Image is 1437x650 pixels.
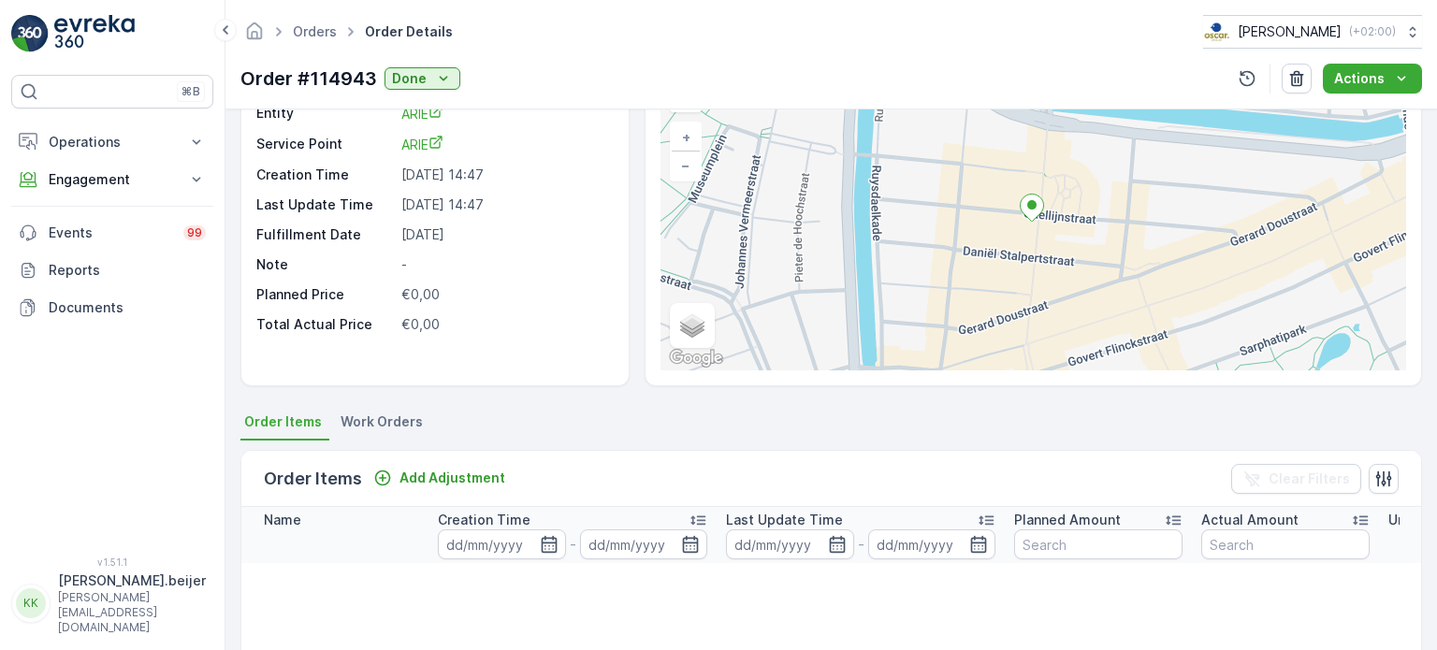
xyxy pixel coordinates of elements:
[665,346,727,370] a: Open this area in Google Maps (opens a new window)
[361,22,457,41] span: Order Details
[58,571,206,590] p: [PERSON_NAME].beijer
[244,412,322,431] span: Order Items
[256,135,394,154] p: Service Point
[49,224,172,242] p: Events
[726,511,843,529] p: Last Update Time
[256,104,394,123] p: Entity
[868,529,996,559] input: dd/mm/yyyy
[399,469,505,487] p: Add Adjustment
[401,137,443,152] span: ARIE
[401,286,440,302] span: €0,00
[401,195,608,214] p: [DATE] 14:47
[256,166,394,184] p: Creation Time
[341,412,423,431] span: Work Orders
[181,84,200,99] p: ⌘B
[401,255,608,274] p: -
[1203,15,1422,49] button: [PERSON_NAME](+02:00)
[672,123,700,152] a: Zoom In
[1201,511,1299,529] p: Actual Amount
[11,571,213,635] button: KK[PERSON_NAME].beijer[PERSON_NAME][EMAIL_ADDRESS][DOMAIN_NAME]
[264,466,362,492] p: Order Items
[11,214,213,252] a: Events99
[256,225,394,244] p: Fulfillment Date
[1201,529,1370,559] input: Search
[726,529,854,559] input: dd/mm/yyyy
[49,133,176,152] p: Operations
[385,67,460,90] button: Done
[401,166,608,184] p: [DATE] 14:47
[401,106,443,122] span: ARIE
[1014,529,1183,559] input: Search
[1323,64,1422,94] button: Actions
[256,195,394,214] p: Last Update Time
[244,28,265,44] a: Homepage
[366,467,513,489] button: Add Adjustment
[1334,69,1385,88] p: Actions
[672,305,713,346] a: Layers
[58,590,206,635] p: [PERSON_NAME][EMAIL_ADDRESS][DOMAIN_NAME]
[392,69,427,88] p: Done
[54,15,135,52] img: logo_light-DOdMpM7g.png
[401,225,608,244] p: [DATE]
[672,152,700,180] a: Zoom Out
[1014,511,1121,529] p: Planned Amount
[858,533,864,556] p: -
[580,529,708,559] input: dd/mm/yyyy
[1269,469,1350,488] p: Clear Filters
[438,529,566,559] input: dd/mm/yyyy
[11,252,213,289] a: Reports
[256,315,372,334] p: Total Actual Price
[49,261,206,280] p: Reports
[293,23,337,39] a: Orders
[681,157,690,173] span: −
[1238,22,1342,41] p: [PERSON_NAME]
[665,346,727,370] img: Google
[49,298,206,317] p: Documents
[1231,464,1361,494] button: Clear Filters
[240,65,377,93] p: Order #114943
[11,123,213,161] button: Operations
[11,15,49,52] img: logo
[11,289,213,326] a: Documents
[438,511,530,529] p: Creation Time
[401,104,608,123] a: ARIE
[1349,24,1396,39] p: ( +02:00 )
[401,135,608,154] a: ARIE
[256,255,394,274] p: Note
[187,225,202,240] p: 99
[401,316,440,332] span: €0,00
[49,170,176,189] p: Engagement
[570,533,576,556] p: -
[264,511,301,529] p: Name
[1203,22,1230,42] img: basis-logo_rgb2x.png
[16,588,46,618] div: KK
[11,161,213,198] button: Engagement
[11,556,213,568] span: v 1.51.1
[256,285,344,304] p: Planned Price
[682,129,690,145] span: +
